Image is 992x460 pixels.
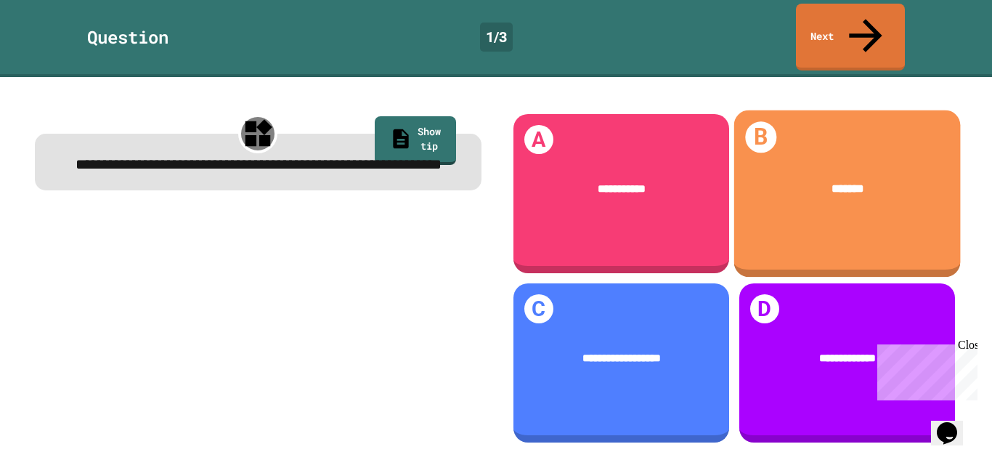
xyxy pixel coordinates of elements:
h1: D [750,294,780,324]
h1: A [524,125,554,155]
h1: B [745,121,776,153]
iframe: chat widget [931,402,977,445]
iframe: chat widget [871,339,977,400]
div: 1 / 3 [480,23,513,52]
a: Show tip [375,116,456,165]
h1: C [524,294,554,324]
a: Next [796,4,905,70]
div: Chat with us now!Close [6,6,100,92]
div: Question [87,24,168,50]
